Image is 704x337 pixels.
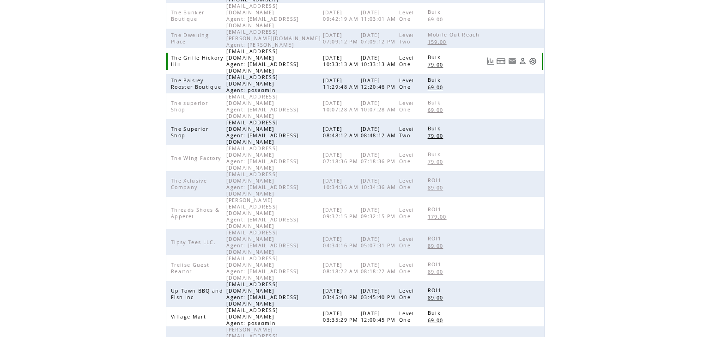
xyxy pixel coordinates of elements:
[226,93,298,119] span: [EMAIL_ADDRESS][DOMAIN_NAME] Agent: [EMAIL_ADDRESS][DOMAIN_NAME]
[361,100,399,113] span: [DATE] 10:07:28 AM
[428,243,446,249] span: 89.00
[361,236,398,249] span: [DATE] 05:07:31 PM
[428,269,446,275] span: 89.00
[428,184,448,191] a: 89.00
[171,239,218,245] span: Tipsy Tees LLC.
[171,262,209,275] span: Trelise Guest Realtor
[428,133,446,139] span: 79.00
[171,288,223,300] span: Up Town BBQ and Fish Inc
[171,313,208,320] span: Village Mart
[428,107,446,113] span: 69.00
[399,77,414,90] span: Level One
[361,262,399,275] span: [DATE] 08:18:22 AM
[323,100,361,113] span: [DATE] 10:07:28 AM
[226,197,298,229] span: [PERSON_NAME][EMAIL_ADDRESS][DOMAIN_NAME] Agent: [EMAIL_ADDRESS][DOMAIN_NAME]
[428,39,449,45] span: 159.00
[323,55,361,67] span: [DATE] 10:33:13 AM
[428,38,451,46] a: 159.00
[428,61,446,68] span: 79.00
[226,255,298,281] span: [EMAIL_ADDRESS][DOMAIN_NAME] Agent: [EMAIL_ADDRESS][DOMAIN_NAME]
[323,77,361,90] span: [DATE] 11:29:48 AM
[428,206,443,213] span: ROI1
[497,57,506,65] a: View Bills
[323,9,361,22] span: [DATE] 09:42:19 AM
[428,242,448,250] a: 89.00
[323,126,361,139] span: [DATE] 08:48:12 AM
[361,126,399,139] span: [DATE] 08:48:12 AM
[361,152,398,165] span: [DATE] 07:18:36 PM
[428,213,451,221] a: 179.00
[399,126,414,139] span: Level Two
[508,57,516,65] a: Resend welcome email to this user
[361,310,398,323] span: [DATE] 12:00:45 PM
[529,57,537,65] a: Support
[323,32,360,45] span: [DATE] 07:09:12 PM
[428,287,443,294] span: ROI1
[171,9,204,22] span: The Bunker Boutique
[428,15,448,23] a: 69.00
[428,84,446,91] span: 69.00
[171,55,223,67] span: The Grille Hickory Hill
[428,235,443,242] span: ROI1
[428,294,446,301] span: 89.00
[361,178,399,190] span: [DATE] 10:34:36 AM
[519,57,527,65] a: View Profile
[428,106,448,114] a: 69.00
[171,32,209,45] span: The Dwelling Place
[399,9,414,22] span: Level One
[428,159,446,165] span: 79.00
[399,262,414,275] span: Level One
[323,152,360,165] span: [DATE] 07:18:36 PM
[226,229,298,255] span: [EMAIL_ADDRESS][DOMAIN_NAME] Agent: [EMAIL_ADDRESS][DOMAIN_NAME]
[323,236,360,249] span: [DATE] 04:34:16 PM
[226,29,321,48] span: [EMAIL_ADDRESS][PERSON_NAME][DOMAIN_NAME] Agent: [PERSON_NAME]
[428,184,446,191] span: 89.00
[428,83,448,91] a: 69.00
[428,158,448,165] a: 79.00
[361,9,399,22] span: [DATE] 11:03:01 AM
[428,9,443,15] span: Bulk
[399,178,414,190] span: Level One
[226,74,278,93] span: [EMAIL_ADDRESS][DOMAIN_NAME] Agent: posadmin
[171,155,223,161] span: The Wing Factory
[428,268,448,276] a: 89.00
[428,125,443,132] span: Bulk
[428,31,482,38] span: Mobile Out Reach
[171,126,208,139] span: The Superior Shop
[428,151,443,158] span: Bulk
[226,119,298,145] span: [EMAIL_ADDRESS][DOMAIN_NAME] Agent: [EMAIL_ADDRESS][DOMAIN_NAME]
[171,207,219,220] span: Threads Shoes & Apperel
[428,261,443,268] span: ROI1
[323,262,361,275] span: [DATE] 08:18:22 AM
[399,310,414,323] span: Level One
[323,178,361,190] span: [DATE] 10:34:36 AM
[323,207,360,220] span: [DATE] 09:32:15 PM
[361,207,398,220] span: [DATE] 09:32:15 PM
[323,288,360,300] span: [DATE] 03:45:40 PM
[428,54,443,61] span: Bulk
[399,236,414,249] span: Level One
[486,57,494,65] a: View Usage
[361,288,398,300] span: [DATE] 03:45:40 PM
[226,145,298,171] span: [EMAIL_ADDRESS][DOMAIN_NAME] Agent: [EMAIL_ADDRESS][DOMAIN_NAME]
[361,32,398,45] span: [DATE] 07:09:12 PM
[428,99,443,106] span: Bulk
[226,281,298,307] span: [EMAIL_ADDRESS][DOMAIN_NAME] Agent: [EMAIL_ADDRESS][DOMAIN_NAME]
[428,316,448,324] a: 69.00
[399,152,414,165] span: Level One
[226,3,298,29] span: [EMAIL_ADDRESS][DOMAIN_NAME] Agent: [EMAIL_ADDRESS][DOMAIN_NAME]
[361,55,399,67] span: [DATE] 10:33:13 AM
[428,177,443,184] span: ROI1
[428,294,448,301] a: 89.00
[171,77,224,90] span: The Paisley Rooster Boutique
[226,171,298,197] span: [EMAIL_ADDRESS][DOMAIN_NAME] Agent: [EMAIL_ADDRESS][DOMAIN_NAME]
[399,207,414,220] span: Level One
[399,32,414,45] span: Level Two
[171,100,208,113] span: The superior Shop
[428,61,448,68] a: 79.00
[428,16,446,23] span: 69.00
[399,100,414,113] span: Level One
[428,77,443,83] span: Bulk
[428,310,443,316] span: Bulk
[428,132,448,140] a: 79.00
